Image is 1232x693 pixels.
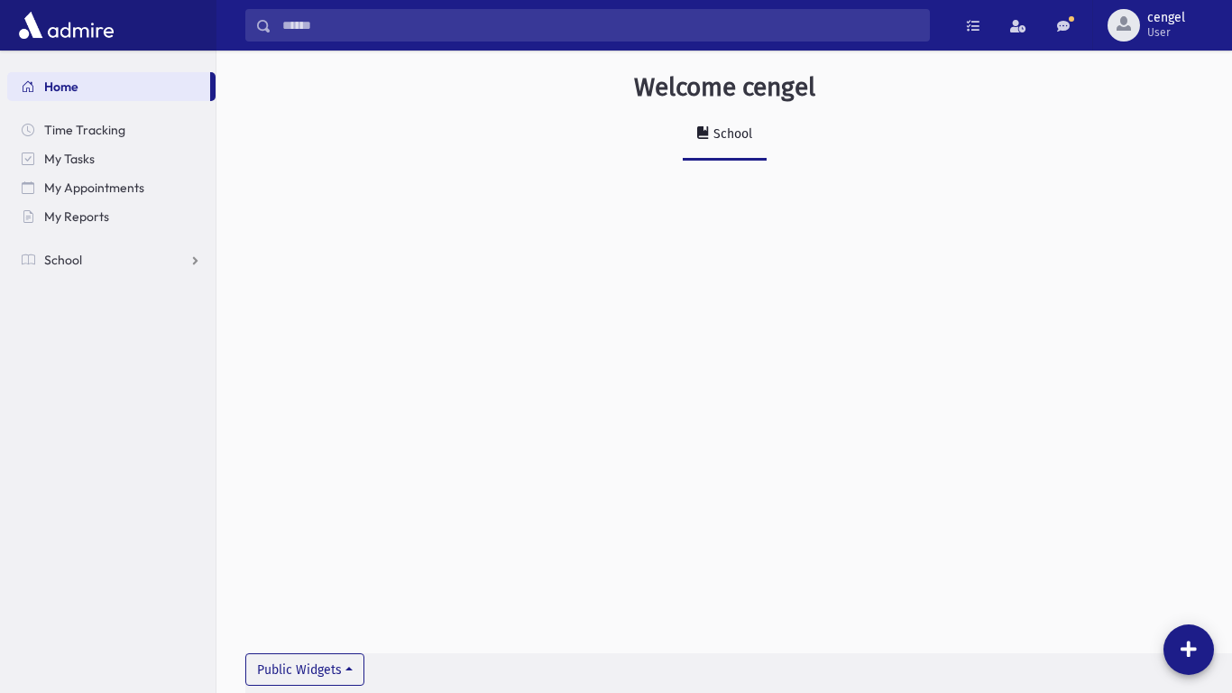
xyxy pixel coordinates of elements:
img: AdmirePro [14,7,118,43]
div: School [710,126,752,142]
a: Time Tracking [7,115,216,144]
a: School [7,245,216,274]
a: School [683,110,767,161]
h3: Welcome cengel [634,72,815,103]
span: Home [44,79,78,95]
span: My Appointments [44,180,144,196]
span: School [44,252,82,268]
input: Search [271,9,929,42]
span: User [1147,25,1185,40]
span: My Tasks [44,151,95,167]
a: My Tasks [7,144,216,173]
span: cengel [1147,11,1185,25]
span: Time Tracking [44,122,125,138]
a: My Appointments [7,173,216,202]
a: Home [7,72,210,101]
span: My Reports [44,208,109,225]
a: My Reports [7,202,216,231]
button: Public Widgets [245,653,364,686]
